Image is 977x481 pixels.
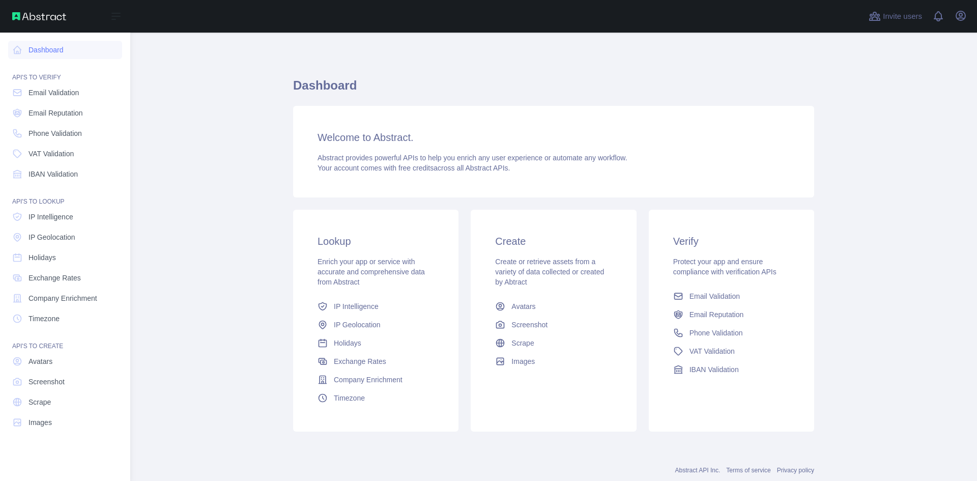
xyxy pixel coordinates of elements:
[511,301,535,312] span: Avatars
[689,328,743,338] span: Phone Validation
[8,208,122,226] a: IP Intelligence
[491,334,616,352] a: Scrape
[511,320,548,330] span: Screenshot
[318,234,434,248] h3: Lookup
[28,377,65,387] span: Screenshot
[313,352,438,371] a: Exchange Rates
[28,356,52,366] span: Avatars
[8,41,122,59] a: Dashboard
[334,301,379,312] span: IP Intelligence
[12,12,66,20] img: Abstract API
[28,252,56,263] span: Holidays
[28,212,73,222] span: IP Intelligence
[689,364,739,375] span: IBAN Validation
[8,413,122,432] a: Images
[398,164,434,172] span: free credits
[883,11,922,22] span: Invite users
[689,291,740,301] span: Email Validation
[313,316,438,334] a: IP Geolocation
[28,149,74,159] span: VAT Validation
[726,467,770,474] a: Terms of service
[491,297,616,316] a: Avatars
[334,320,381,330] span: IP Geolocation
[313,389,438,407] a: Timezone
[495,234,612,248] h3: Create
[669,287,794,305] a: Email Validation
[8,228,122,246] a: IP Geolocation
[28,108,83,118] span: Email Reputation
[313,297,438,316] a: IP Intelligence
[8,104,122,122] a: Email Reputation
[8,309,122,328] a: Timezone
[313,334,438,352] a: Holidays
[669,324,794,342] a: Phone Validation
[334,393,365,403] span: Timezone
[675,467,721,474] a: Abstract API Inc.
[28,169,78,179] span: IBAN Validation
[669,342,794,360] a: VAT Validation
[313,371,438,389] a: Company Enrichment
[8,83,122,102] a: Email Validation
[689,346,735,356] span: VAT Validation
[334,375,403,385] span: Company Enrichment
[28,293,97,303] span: Company Enrichment
[777,467,814,474] a: Privacy policy
[8,289,122,307] a: Company Enrichment
[318,154,627,162] span: Abstract provides powerful APIs to help you enrich any user experience or automate any workflow.
[491,316,616,334] a: Screenshot
[334,356,386,366] span: Exchange Rates
[495,258,604,286] span: Create or retrieve assets from a variety of data collected or created by Abtract
[28,314,60,324] span: Timezone
[511,356,535,366] span: Images
[28,88,79,98] span: Email Validation
[28,273,81,283] span: Exchange Rates
[318,164,510,172] span: Your account comes with across all Abstract APIs.
[8,185,122,206] div: API'S TO LOOKUP
[867,8,924,24] button: Invite users
[334,338,361,348] span: Holidays
[8,352,122,371] a: Avatars
[8,330,122,350] div: API'S TO CREATE
[293,77,814,102] h1: Dashboard
[8,124,122,143] a: Phone Validation
[669,305,794,324] a: Email Reputation
[8,61,122,81] div: API'S TO VERIFY
[669,360,794,379] a: IBAN Validation
[8,248,122,267] a: Holidays
[689,309,744,320] span: Email Reputation
[511,338,534,348] span: Scrape
[28,232,75,242] span: IP Geolocation
[673,258,777,276] span: Protect your app and ensure compliance with verification APIs
[673,234,790,248] h3: Verify
[8,145,122,163] a: VAT Validation
[491,352,616,371] a: Images
[318,258,425,286] span: Enrich your app or service with accurate and comprehensive data from Abstract
[8,269,122,287] a: Exchange Rates
[28,417,52,428] span: Images
[318,130,790,145] h3: Welcome to Abstract.
[28,397,51,407] span: Scrape
[8,373,122,391] a: Screenshot
[28,128,82,138] span: Phone Validation
[8,165,122,183] a: IBAN Validation
[8,393,122,411] a: Scrape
